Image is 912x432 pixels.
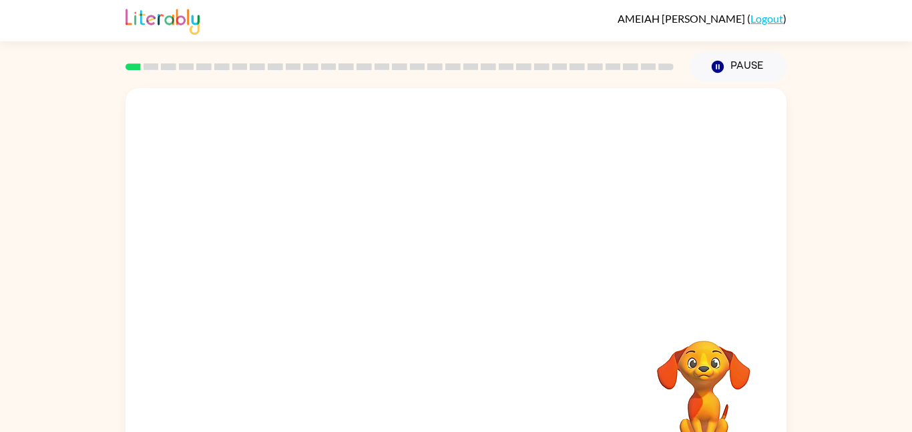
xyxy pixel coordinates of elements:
[750,12,783,25] a: Logout
[690,51,786,82] button: Pause
[126,5,200,35] img: Literably
[618,12,747,25] span: AMEIAH [PERSON_NAME]
[618,12,786,25] div: ( )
